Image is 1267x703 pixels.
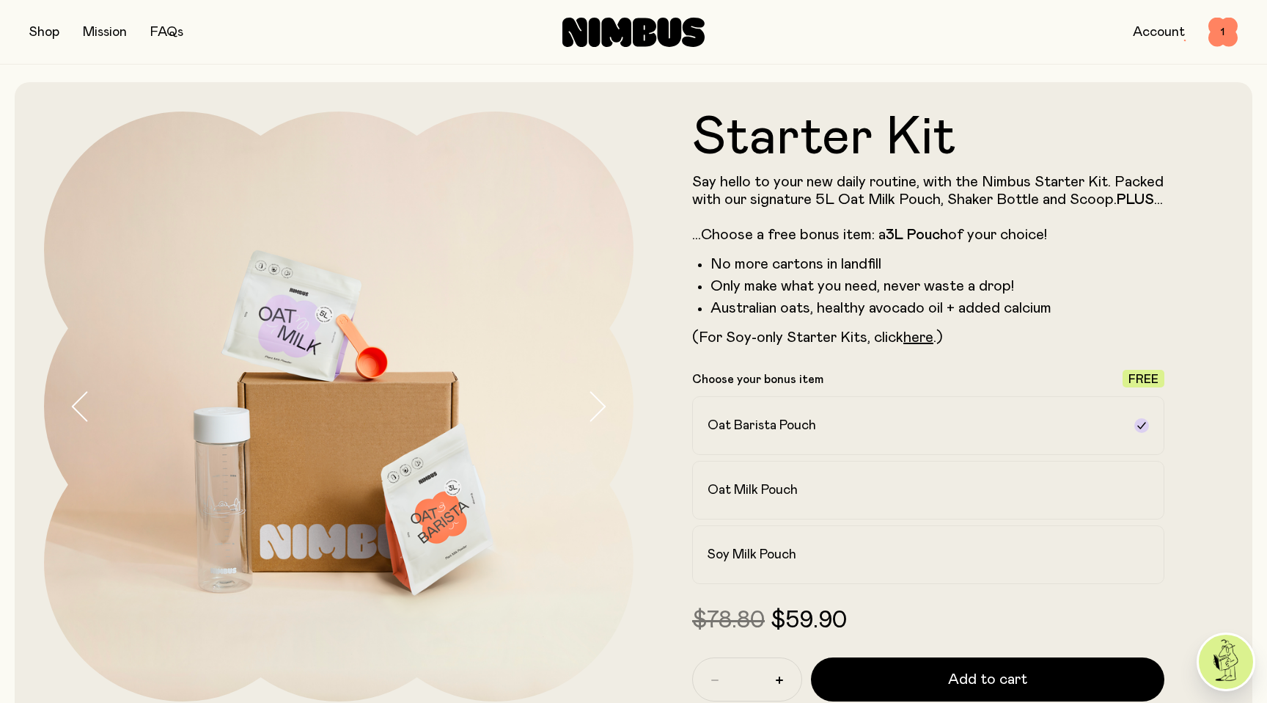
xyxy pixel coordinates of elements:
a: Account [1133,26,1185,39]
h2: Oat Milk Pouch [708,481,798,499]
img: agent [1199,635,1253,689]
strong: PLUS [1117,192,1154,207]
a: Mission [83,26,127,39]
h2: Oat Barista Pouch [708,417,816,434]
span: $59.90 [771,609,847,633]
h2: Soy Milk Pouch [708,546,796,564]
span: $78.80 [692,609,765,633]
li: No more cartons in landfill [710,255,1164,273]
h1: Starter Kit [692,112,1164,164]
strong: 3L [886,227,903,242]
p: Choose your bonus item [692,372,823,387]
li: Only make what you need, never waste a drop! [710,277,1164,295]
button: Add to cart [811,658,1164,702]
span: Add to cart [948,669,1027,690]
span: Free [1128,374,1158,385]
p: Say hello to your new daily routine, with the Nimbus Starter Kit. Packed with our signature 5L Oa... [692,173,1164,244]
a: here [903,330,933,345]
strong: Pouch [907,227,948,242]
li: Australian oats, healthy avocado oil + added calcium [710,299,1164,317]
button: 1 [1208,18,1238,47]
a: FAQs [150,26,183,39]
p: (For Soy-only Starter Kits, click .) [692,329,1164,346]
